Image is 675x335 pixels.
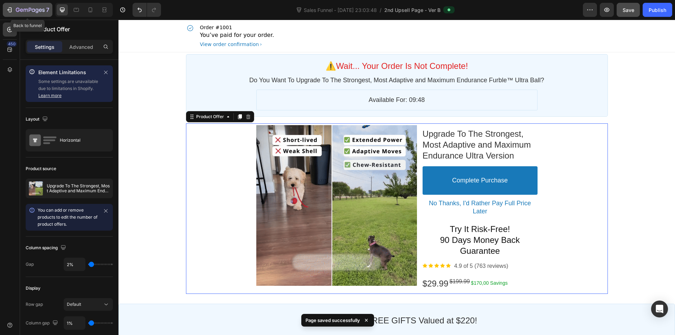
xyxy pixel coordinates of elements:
p: 4.9 of 5 (763 reviews) [336,243,390,250]
div: Horizontal [60,132,103,148]
span: Try It Risk-Free! [332,205,392,214]
bdo: $199.99 [331,259,352,265]
span: complete purchase [334,157,389,164]
bdo: And Receive FREE GIFTS Valued at $220! [198,296,359,305]
bdo: ⚠️wait... your order is not complete! [207,41,349,51]
p: Element Limitations [38,68,99,77]
span: 90 Days Money Back [322,215,401,225]
div: Column spacing [26,243,67,253]
button: Publish [643,3,672,17]
div: Layout [26,115,49,124]
span: Sales Funnel - [DATE] 23:03:48 [302,6,378,14]
p: Settings [35,43,54,51]
bdo: $29.99 [304,259,330,269]
bdo: Do You Want To Upgrade To The Strongest, Most Adaptive and Maximum Endurance Furble™ Ultra Ball? [131,57,426,64]
img: product feature img [29,181,43,195]
span: / [380,6,381,14]
div: Column gap [26,318,59,328]
span: 2nd Upsell Page - Ver B [384,6,441,14]
p: Page saved successfully [306,317,360,324]
p: You can add or remove products to edit the number of product offers. [38,207,99,228]
p: Advanced [69,43,93,51]
button: Save [617,3,640,17]
a: Learn more [38,93,62,98]
span: no thanks, i'd rather pay full price later [310,180,412,195]
button: Default [64,298,113,311]
span: Guarantee [341,226,381,236]
input: Auto [64,258,85,271]
p: Product Offer [34,25,110,33]
div: Gap [26,261,34,268]
p: 7 [46,6,49,14]
span: Save [623,7,634,13]
p: Some settings are unavailable due to limitations in Shopify. [38,78,99,99]
div: Open Intercom Messenger [651,301,668,317]
input: Auto [64,317,85,329]
bdo: Upgrade To The Strongest, Most Adaptive and Maximum Endurance Ultra Version [304,109,412,141]
bdo: Available For: 09:48 [250,77,307,84]
div: Row gap [26,301,43,308]
div: Display [26,285,40,291]
div: Publish [649,6,666,14]
div: 450 [7,41,17,47]
div: Undo/Redo [133,3,161,17]
button: no thanks, i'd rather pay full price later [304,177,419,199]
button: 7 [3,3,52,17]
iframe: Design area [118,20,675,335]
bdo: $170,00 Savings [353,260,389,266]
div: Product source [26,166,56,172]
span: Default [67,302,81,307]
button: complete purchase [304,147,419,175]
div: Product Offer [76,94,107,99]
p: Upgrade To The Strongest, Most Adaptive and Maximum Endurance Ultra Version [47,183,110,193]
